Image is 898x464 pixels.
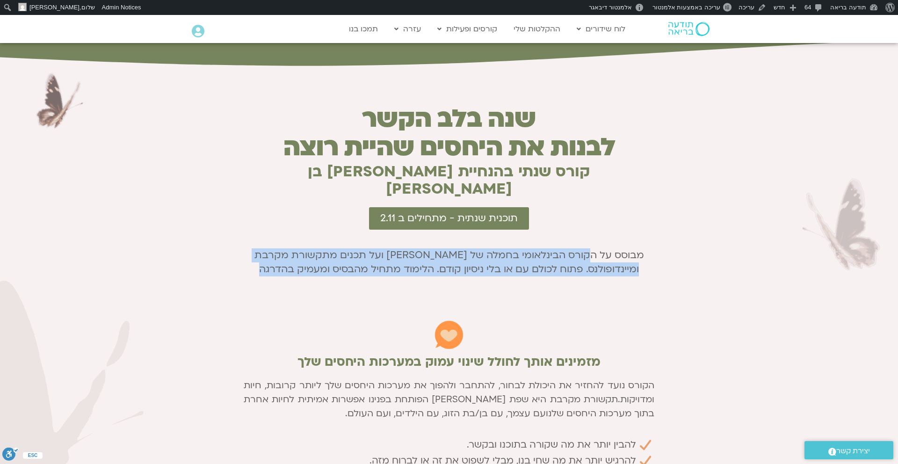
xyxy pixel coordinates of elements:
[244,393,654,420] span: תקשורת מקרבת היא שפת [PERSON_NAME] הפותחת בפנינו אפשרות אמיתית לחיות אחרת בתוך מערכות היחסים שלנו
[390,20,426,38] a: עזרה
[467,437,638,453] span: להבין יותר את מה שקורה בתוכנו ובקשר.
[244,248,654,276] div: מבוסס על הקורס הבינלאומי בחמלה של [PERSON_NAME] ועל תכנים מתקשורת מקרבת ומיינדופולנס. פתוח לכולם ...
[244,105,654,162] h2: שנה בלב הקשר לבנות את היחסים שהיית רוצה
[345,407,546,420] span: עם עצמך, עם בן/בת הזוג, עם הילדים, ועם העולם.
[433,20,502,38] a: קורסים ופעילות
[344,20,383,38] a: תמכו בנו
[836,445,870,457] span: יצירת קשר
[29,4,80,11] span: [PERSON_NAME]
[244,355,654,369] h2: מזמינים אותך לחולל שינוי עמוק במערכות היחסים שלך
[652,4,720,11] span: עריכה באמצעות אלמנטור
[509,20,565,38] a: ההקלטות שלי
[244,163,654,198] h2: קורס שנתי בהנחיית [PERSON_NAME] בן [PERSON_NAME]
[572,20,630,38] a: לוח שידורים
[804,441,893,459] a: יצירת קשר
[380,213,518,224] span: תוכנית שנתית - מתחילים ב 2.11
[244,379,654,406] span: הקורס נועד להחזיר את היכולת לבחור, להתחבר ולהפוך את מערכות היחסים שלך ליותר קרובות, חיות ומדויקות.
[668,22,710,36] img: תודעה בריאה
[369,207,529,230] a: תוכנית שנתית - מתחילים ב 2.11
